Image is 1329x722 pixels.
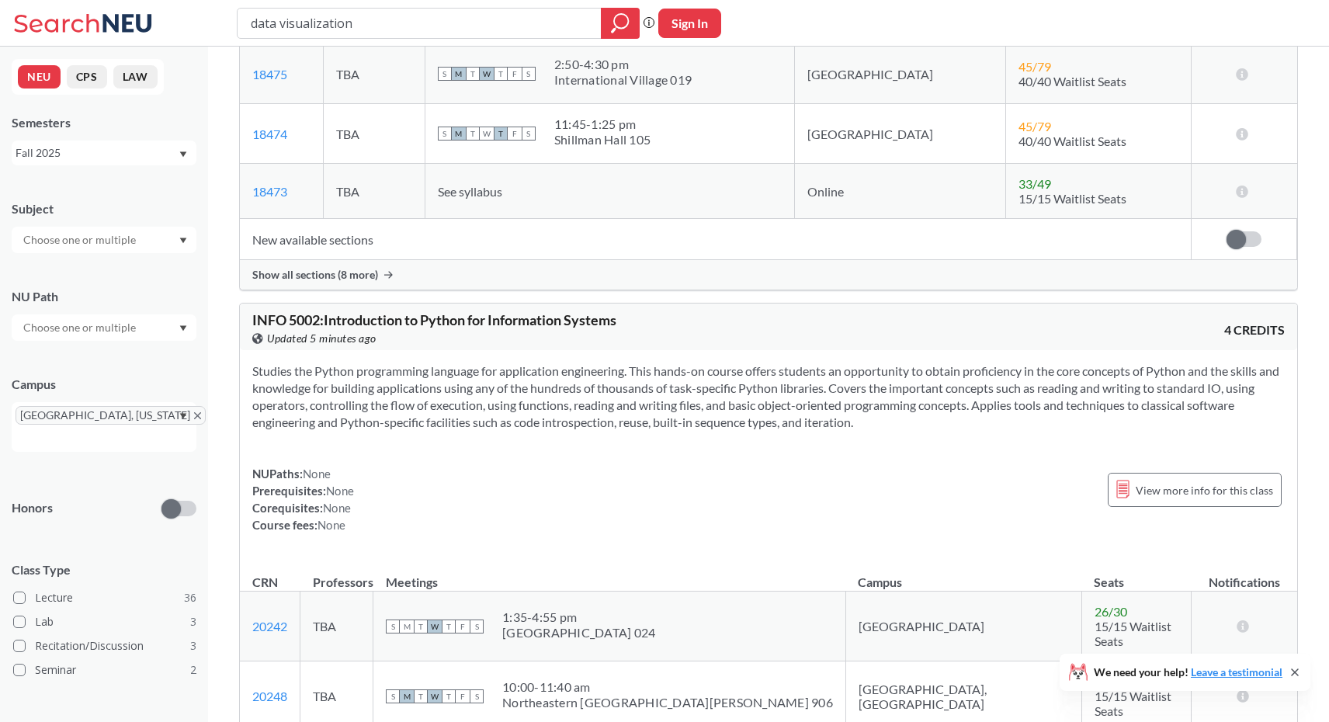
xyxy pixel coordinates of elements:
[1095,619,1171,648] span: 15/15 Waitlist Seats
[1095,604,1127,619] span: 26 / 30
[179,238,187,244] svg: Dropdown arrow
[386,689,400,703] span: S
[456,689,470,703] span: F
[252,574,278,591] div: CRN
[1018,59,1051,74] span: 45 / 79
[12,288,196,305] div: NU Path
[470,620,484,633] span: S
[252,311,616,328] span: INFO 5002 : Introduction to Python for Information Systems
[795,104,1005,164] td: [GEOGRAPHIC_DATA]
[494,127,508,141] span: T
[502,625,655,640] div: [GEOGRAPHIC_DATA] 024
[12,561,196,578] span: Class Type
[303,467,331,481] span: None
[12,376,196,393] div: Campus
[373,558,846,592] th: Meetings
[428,689,442,703] span: W
[16,144,178,161] div: Fall 2025
[414,689,428,703] span: T
[194,412,201,419] svg: X to remove pill
[67,65,107,89] button: CPS
[1018,119,1051,134] span: 45 / 79
[1018,74,1126,89] span: 40/40 Waitlist Seats
[16,406,206,425] span: [GEOGRAPHIC_DATA], [US_STATE]X to remove pill
[326,484,354,498] span: None
[795,164,1005,219] td: Online
[252,465,354,533] div: NUPaths: Prerequisites: Corequisites: Course fees:
[12,314,196,341] div: Dropdown arrow
[323,501,351,515] span: None
[252,67,287,82] a: 18475
[1094,667,1282,678] span: We need your help!
[480,67,494,81] span: W
[18,65,61,89] button: NEU
[1018,134,1126,148] span: 40/40 Waitlist Seats
[300,592,373,661] td: TBA
[1192,558,1297,592] th: Notifications
[442,620,456,633] span: T
[554,57,692,72] div: 2:50 - 4:30 pm
[1191,665,1282,679] a: Leave a testimonial
[480,127,494,141] span: W
[267,330,376,347] span: Updated 5 minutes ago
[113,65,158,89] button: LAW
[400,620,414,633] span: M
[190,637,196,654] span: 3
[845,592,1081,661] td: [GEOGRAPHIC_DATA]
[1095,689,1171,718] span: 15/15 Waitlist Seats
[611,12,630,34] svg: magnifying glass
[324,164,425,219] td: TBA
[12,200,196,217] div: Subject
[13,636,196,656] label: Recitation/Discussion
[1018,176,1051,191] span: 33 / 49
[324,104,425,164] td: TBA
[184,589,196,606] span: 36
[12,227,196,253] div: Dropdown arrow
[240,260,1297,290] div: Show all sections (8 more)
[554,116,651,132] div: 11:45 - 1:25 pm
[601,8,640,39] div: magnifying glass
[494,67,508,81] span: T
[508,127,522,141] span: F
[452,127,466,141] span: M
[508,67,522,81] span: F
[502,695,833,710] div: Northeastern [GEOGRAPHIC_DATA][PERSON_NAME] 906
[300,558,373,592] th: Professors
[252,127,287,141] a: 18474
[466,127,480,141] span: T
[249,10,590,36] input: Class, professor, course number, "phrase"
[13,612,196,632] label: Lab
[502,609,655,625] div: 1:35 - 4:55 pm
[318,518,345,532] span: None
[12,499,53,517] p: Honors
[502,679,833,695] div: 10:00 - 11:40 am
[554,72,692,88] div: International Village 019
[438,67,452,81] span: S
[1081,558,1192,592] th: Seats
[16,231,146,249] input: Choose one or multiple
[386,620,400,633] span: S
[554,132,651,148] div: Shillman Hall 105
[324,44,425,104] td: TBA
[13,660,196,680] label: Seminar
[658,9,721,38] button: Sign In
[12,141,196,165] div: Fall 2025Dropdown arrow
[845,558,1081,592] th: Campus
[414,620,428,633] span: T
[522,127,536,141] span: S
[252,363,1285,431] section: Studies the Python programming language for application engineering. This hands-on course offers ...
[466,67,480,81] span: T
[1136,481,1273,500] span: View more info for this class
[442,689,456,703] span: T
[400,689,414,703] span: M
[12,114,196,131] div: Semesters
[470,689,484,703] span: S
[252,619,287,633] a: 20242
[428,620,442,633] span: W
[252,184,287,199] a: 18473
[456,620,470,633] span: F
[12,402,196,452] div: [GEOGRAPHIC_DATA], [US_STATE]X to remove pillDropdown arrow
[179,325,187,331] svg: Dropdown arrow
[252,689,287,703] a: 20248
[13,588,196,608] label: Lecture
